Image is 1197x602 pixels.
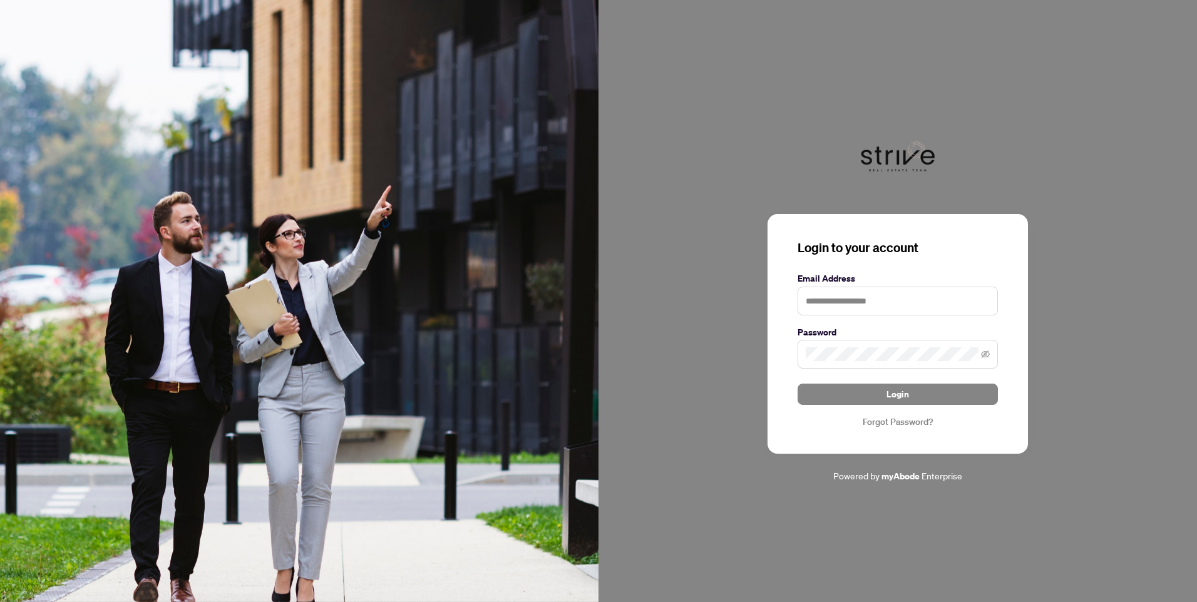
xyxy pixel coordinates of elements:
label: Email Address [798,272,998,285]
button: Login [798,384,998,405]
span: Enterprise [922,470,962,481]
span: eye-invisible [981,350,990,359]
a: Forgot Password? [798,415,998,429]
span: Powered by [833,470,880,481]
a: myAbode [881,469,920,483]
h3: Login to your account [798,239,998,257]
span: Login [886,384,909,404]
img: ma-logo [860,119,935,194]
label: Password [798,325,998,339]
